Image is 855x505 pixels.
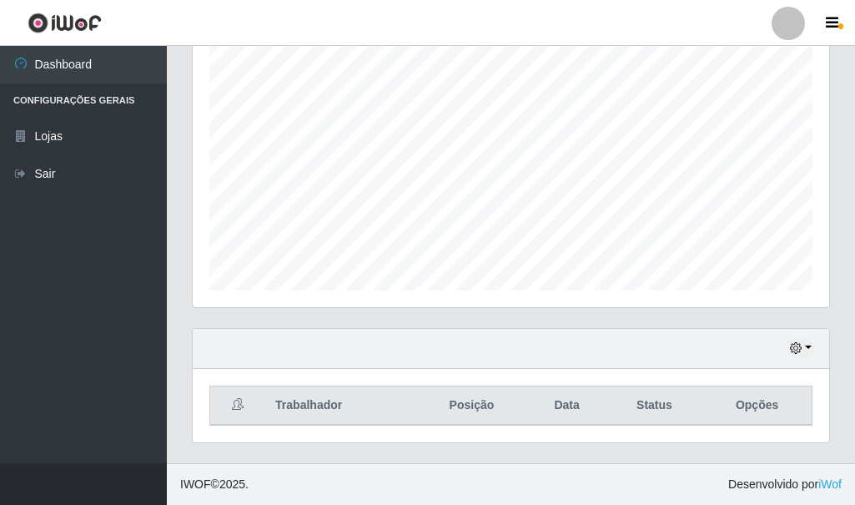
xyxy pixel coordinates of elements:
[180,477,211,491] span: IWOF
[702,386,812,426] th: Opções
[415,386,527,426] th: Posição
[728,476,842,493] span: Desenvolvido por
[528,386,606,426] th: Data
[265,386,415,426] th: Trabalhador
[818,477,842,491] a: iWof
[180,476,249,493] span: © 2025 .
[28,13,102,33] img: CoreUI Logo
[606,386,703,426] th: Status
